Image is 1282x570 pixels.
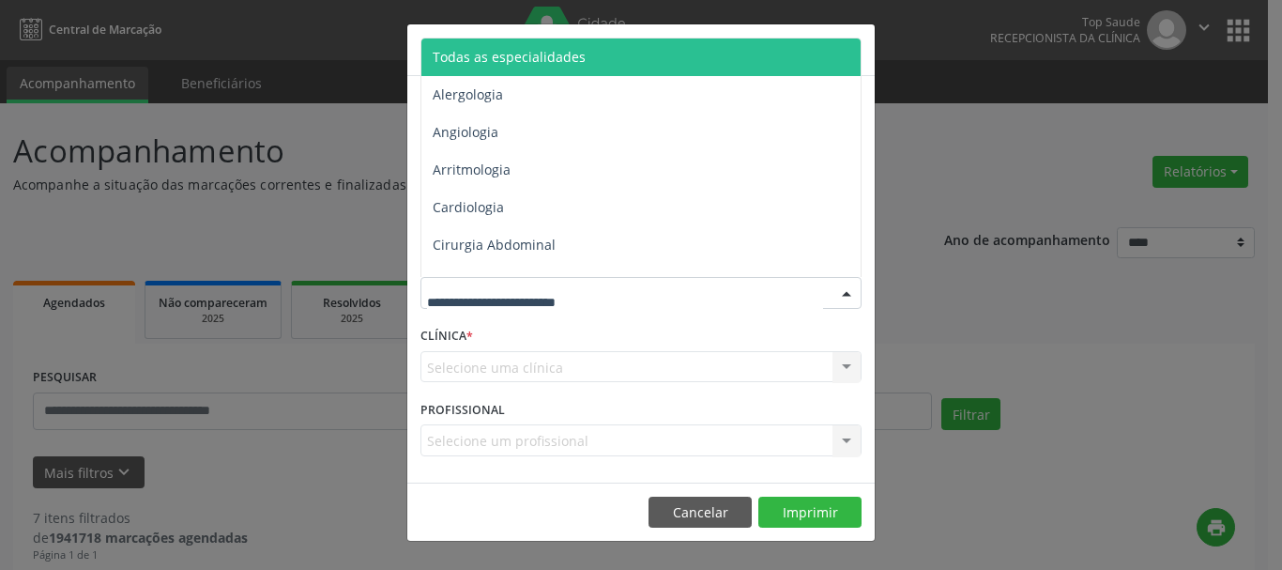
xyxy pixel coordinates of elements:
span: Alergologia [433,85,503,103]
button: Cancelar [649,497,752,529]
span: Todas as especialidades [433,48,586,66]
span: Cirurgia Abdominal [433,236,556,254]
span: Cardiologia [433,198,504,216]
button: Close [837,24,875,70]
button: Imprimir [758,497,862,529]
span: Cirurgia Bariatrica [433,273,548,291]
span: Arritmologia [433,161,511,178]
h5: Relatório de agendamentos [420,38,635,62]
label: CLÍNICA [420,322,473,351]
span: Angiologia [433,123,498,141]
label: PROFISSIONAL [420,395,505,424]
